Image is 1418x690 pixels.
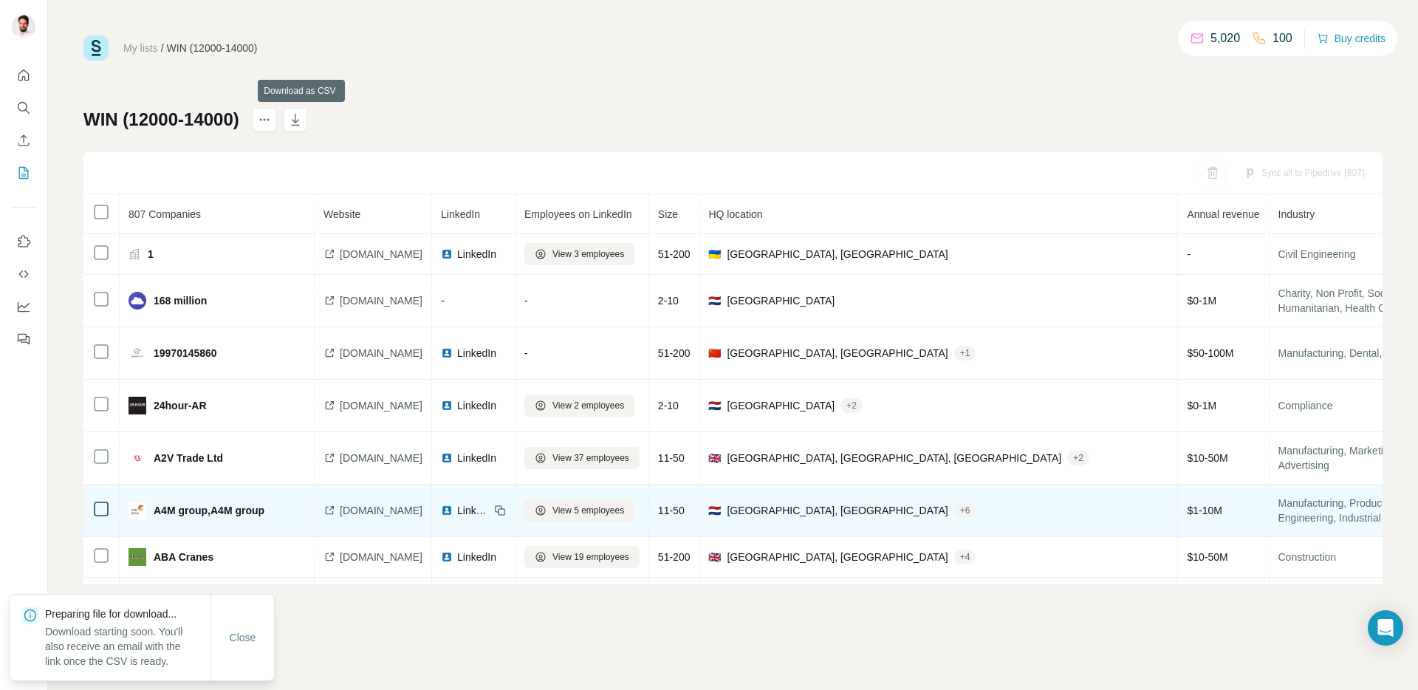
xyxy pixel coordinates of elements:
button: Close [219,624,267,651]
span: LinkedIn [457,346,496,361]
span: $ 10-50M [1187,452,1227,464]
span: Close [230,630,256,645]
button: Enrich CSV [12,127,35,154]
button: Feedback [12,326,35,352]
span: 11-50 [658,505,685,516]
span: 51-200 [658,347,691,359]
img: company-logo [129,397,146,414]
img: Surfe Logo [83,35,109,61]
span: $ 50-100M [1187,347,1233,359]
span: LinkedIn [441,208,480,220]
span: [GEOGRAPHIC_DATA], [GEOGRAPHIC_DATA] [727,550,948,564]
button: My lists [12,160,35,186]
p: 5,020 [1210,30,1240,47]
span: Website [323,208,360,220]
div: + 1 [954,346,976,360]
span: 19970145860 [154,346,217,361]
span: $ 10-50M [1187,551,1227,563]
span: LinkedIn [457,247,496,262]
span: A2V Trade Ltd [154,451,223,465]
span: [DOMAIN_NAME] [340,503,422,518]
span: 168 million [154,293,207,308]
button: View 37 employees [524,447,640,469]
span: LinkedIn [457,550,496,564]
span: LinkedIn [457,451,496,465]
span: [GEOGRAPHIC_DATA], [GEOGRAPHIC_DATA], [GEOGRAPHIC_DATA] [727,451,1061,465]
span: - [441,295,445,307]
button: Use Surfe on LinkedIn [12,228,35,255]
span: [GEOGRAPHIC_DATA] [727,293,835,308]
button: Search [12,95,35,121]
span: A4M group,A4M group [154,503,264,518]
span: 2-10 [658,295,679,307]
h1: WIN (12000-14000) [83,108,239,131]
span: View 2 employees [552,399,624,412]
img: company-logo [129,548,146,566]
div: + 6 [954,504,976,517]
span: View 37 employees [552,451,629,465]
span: - [1187,248,1191,260]
button: Use Surfe API [12,261,35,287]
button: View 19 employees [524,546,640,568]
span: 🇬🇧 [708,550,721,564]
div: WIN (12000-14000) [167,41,258,55]
span: [GEOGRAPHIC_DATA], [GEOGRAPHIC_DATA] [727,247,948,262]
span: $ 0-1M [1187,295,1216,307]
span: Annual revenue [1187,208,1259,220]
span: 51-200 [658,551,691,563]
p: 100 [1273,30,1292,47]
span: 🇺🇦 [708,247,721,262]
span: 2-10 [658,400,679,411]
span: Employees on LinkedIn [524,208,632,220]
div: + 2 [1067,451,1089,465]
span: Industry [1278,208,1315,220]
span: - [524,347,528,359]
span: [GEOGRAPHIC_DATA], [GEOGRAPHIC_DATA] [727,346,948,361]
button: View 3 employees [524,243,634,265]
span: 51-200 [658,248,691,260]
span: [DOMAIN_NAME] [340,346,422,361]
img: LinkedIn logo [441,452,453,464]
button: Quick start [12,62,35,89]
span: 11-50 [658,452,685,464]
span: View 5 employees [552,504,624,517]
button: actions [253,108,276,131]
button: Buy credits [1317,28,1386,49]
span: [DOMAIN_NAME] [340,293,422,308]
img: company-logo [129,292,146,310]
span: View 19 employees [552,550,629,564]
span: [DOMAIN_NAME] [340,550,422,564]
button: Dashboard [12,293,35,320]
div: + 2 [840,399,863,412]
button: View 5 employees [524,499,634,522]
span: [GEOGRAPHIC_DATA], [GEOGRAPHIC_DATA] [727,503,948,518]
span: 807 Companies [129,208,201,220]
span: - [524,295,528,307]
span: 🇳🇱 [708,398,721,413]
span: 🇳🇱 [708,503,721,518]
span: 🇬🇧 [708,451,721,465]
img: company-logo [129,502,146,519]
span: LinkedIn [457,398,496,413]
img: LinkedIn logo [441,248,453,260]
span: View 3 employees [552,247,624,261]
span: 24hour-AR [154,398,207,413]
span: [DOMAIN_NAME] [340,398,422,413]
img: LinkedIn logo [441,505,453,516]
div: + 4 [954,550,976,564]
img: company-logo [129,449,146,467]
li: / [161,41,164,55]
span: [GEOGRAPHIC_DATA] [727,398,835,413]
span: 🇨🇳 [708,346,721,361]
span: [DOMAIN_NAME] [340,247,422,262]
p: Download starting soon. You'll also receive an email with the link once the CSV is ready. [45,624,210,669]
img: Avatar [12,15,35,38]
img: LinkedIn logo [441,347,453,359]
span: [DOMAIN_NAME] [340,451,422,465]
span: $ 0-1M [1187,400,1216,411]
span: HQ location [708,208,762,220]
img: company-logo [129,344,146,362]
span: LinkedIn [457,503,490,518]
span: ABA Cranes [154,550,213,564]
img: LinkedIn logo [441,400,453,411]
